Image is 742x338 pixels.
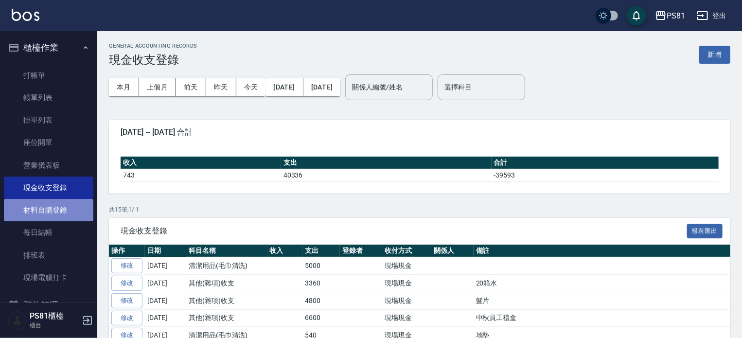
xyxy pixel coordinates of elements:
img: Person [8,311,27,330]
th: 操作 [109,245,145,257]
button: 預約管理 [4,293,93,318]
span: [DATE] ~ [DATE] 合計 [121,127,719,137]
td: 743 [121,169,281,181]
td: 清潔用品(毛巾清洗) [186,257,267,275]
th: 登錄者 [340,245,382,257]
a: 帳單列表 [4,87,93,109]
a: 新增 [699,50,730,59]
a: 每日結帳 [4,221,93,244]
button: [DATE] [265,78,303,96]
th: 支出 [281,157,492,169]
a: 修改 [111,276,142,291]
td: 其他(雜項)收支 [186,309,267,327]
button: 本月 [109,78,139,96]
p: 櫃台 [30,321,79,330]
th: 收入 [267,245,303,257]
button: 前天 [176,78,206,96]
td: [DATE] [145,309,186,327]
a: 現場電腦打卡 [4,267,93,289]
td: 3360 [302,275,340,292]
td: 5000 [302,257,340,275]
a: 材料自購登錄 [4,199,93,221]
a: 營業儀表板 [4,154,93,177]
img: Logo [12,9,39,21]
td: 其他(雜項)收支 [186,292,267,309]
h5: PS81櫃檯 [30,311,79,321]
td: 40336 [281,169,492,181]
td: 4800 [302,292,340,309]
button: PS81 [651,6,689,26]
button: 櫃檯作業 [4,35,93,60]
th: 收付方式 [382,245,431,257]
a: 修改 [111,311,142,326]
th: 日期 [145,245,186,257]
h3: 現金收支登錄 [109,53,197,67]
td: 現場現金 [382,309,431,327]
button: 新增 [699,46,730,64]
td: [DATE] [145,257,186,275]
td: 其他(雜項)收支 [186,275,267,292]
td: 現場現金 [382,292,431,309]
td: [DATE] [145,275,186,292]
td: [DATE] [145,292,186,309]
td: 中秋員工禮盒 [474,309,741,327]
div: PS81 [667,10,685,22]
td: 髮片 [474,292,741,309]
button: 今天 [236,78,266,96]
td: 6600 [302,309,340,327]
th: 支出 [302,245,340,257]
h2: GENERAL ACCOUNTING RECORDS [109,43,197,49]
a: 報表匯出 [687,226,723,235]
a: 打帳單 [4,64,93,87]
th: 關係人 [431,245,474,257]
button: 報表匯出 [687,224,723,239]
td: -39593 [492,169,719,181]
button: save [627,6,646,25]
a: 修改 [111,258,142,273]
a: 現金收支登錄 [4,177,93,199]
a: 掛單列表 [4,109,93,131]
td: 現場現金 [382,275,431,292]
button: 登出 [693,7,730,25]
button: 上個月 [139,78,176,96]
th: 備註 [474,245,741,257]
td: 20箱水 [474,275,741,292]
p: 共 15 筆, 1 / 1 [109,205,730,214]
td: 現場現金 [382,257,431,275]
button: 昨天 [206,78,236,96]
a: 修改 [111,293,142,308]
a: 座位開單 [4,131,93,154]
a: 排班表 [4,244,93,267]
span: 現金收支登錄 [121,226,687,236]
th: 合計 [492,157,719,169]
th: 科目名稱 [186,245,267,257]
button: [DATE] [303,78,340,96]
th: 收入 [121,157,281,169]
